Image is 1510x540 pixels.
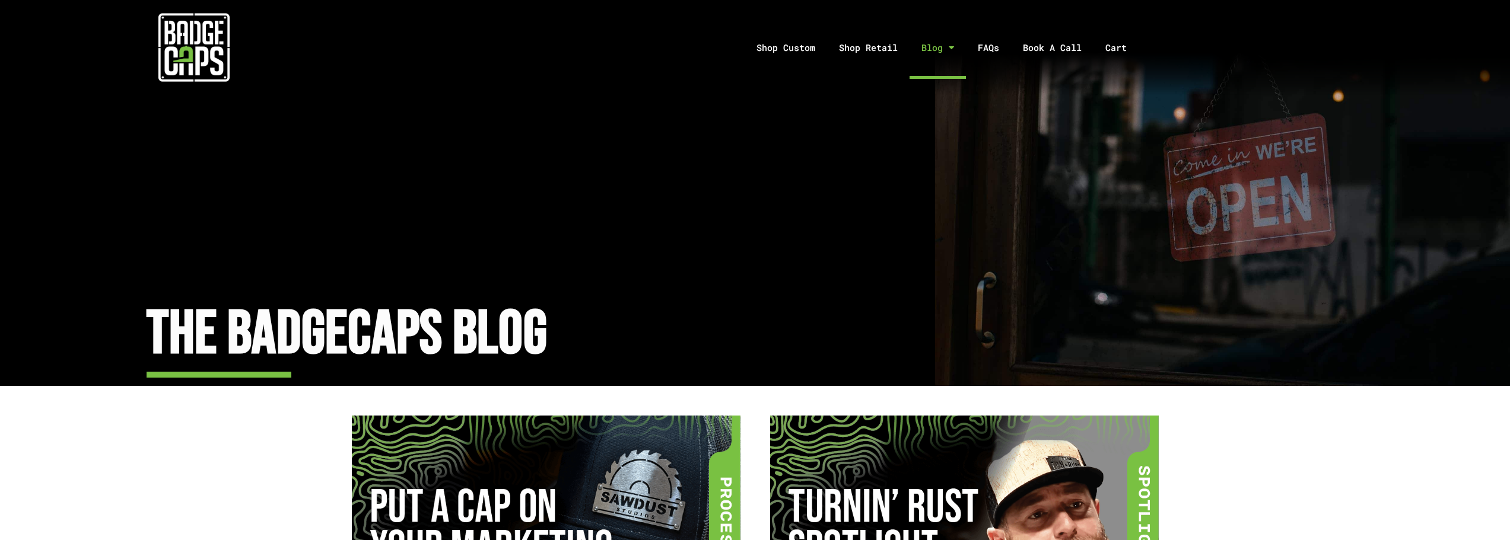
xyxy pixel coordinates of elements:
[1011,17,1093,79] a: Book A Call
[910,17,966,79] a: Blog
[1093,17,1153,79] a: Cart
[158,12,230,83] img: badgecaps white logo with green acccent
[388,17,1510,79] nav: Menu
[745,17,827,79] a: Shop Custom
[827,17,910,79] a: Shop Retail
[966,17,1011,79] a: FAQs
[147,296,1465,375] h2: The BadgeCaps Blog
